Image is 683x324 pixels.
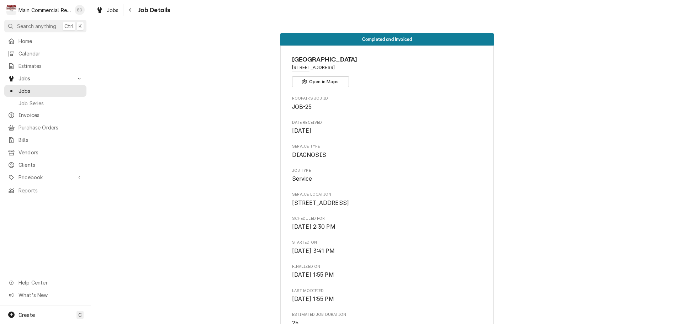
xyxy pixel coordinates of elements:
div: Scheduled For [292,216,482,231]
span: Service [292,175,312,182]
span: Jobs [18,75,72,82]
span: Date Received [292,127,482,135]
div: Service Location [292,192,482,207]
div: Main Commercial Refrigeration Service's Avatar [6,5,16,15]
span: What's New [18,291,82,299]
span: Search anything [17,22,56,30]
div: Service Type [292,144,482,159]
div: Main Commercial Refrigeration Service [18,6,71,14]
span: [DATE] 1:55 PM [292,296,334,302]
span: DIAGNOSIS [292,152,326,158]
div: Date Received [292,120,482,135]
button: Navigate back [125,4,136,16]
span: Service Location [292,192,482,197]
span: Job Type [292,168,482,174]
a: Calendar [4,48,86,59]
a: Estimates [4,60,86,72]
span: Job Type [292,175,482,183]
span: Service Location [292,199,482,207]
span: Roopairs Job ID [292,96,482,101]
span: Finalized On [292,264,482,270]
span: Scheduled For [292,216,482,222]
span: Started On [292,240,482,245]
span: Vendors [18,149,83,156]
span: Job Series [18,100,83,107]
span: Create [18,312,35,318]
span: Job Details [136,5,170,15]
span: Reports [18,187,83,194]
span: Last Modified [292,295,482,303]
div: Last Modified [292,288,482,303]
a: Job Series [4,97,86,109]
span: JOB-25 [292,103,312,110]
a: Go to Help Center [4,277,86,288]
div: Roopairs Job ID [292,96,482,111]
span: Purchase Orders [18,124,83,131]
span: Service Type [292,151,482,159]
span: Home [18,37,83,45]
div: Status [280,33,494,46]
span: Started On [292,247,482,255]
button: Search anythingCtrlK [4,20,86,32]
a: Vendors [4,147,86,158]
div: M [6,5,16,15]
div: Started On [292,240,482,255]
a: Go to Jobs [4,73,86,84]
div: Job Type [292,168,482,183]
span: [STREET_ADDRESS] [292,200,349,206]
span: [DATE] [292,127,312,134]
span: Bills [18,136,83,144]
span: [DATE] 1:55 PM [292,271,334,278]
span: [DATE] 2:30 PM [292,223,335,230]
span: C [78,311,82,319]
span: Clients [18,161,83,169]
span: Completed and Invoiced [362,37,412,42]
a: Jobs [93,4,122,16]
a: Go to Pricebook [4,171,86,183]
a: Invoices [4,109,86,121]
span: Service Type [292,144,482,149]
a: Home [4,35,86,47]
div: Finalized On [292,264,482,279]
a: Reports [4,185,86,196]
span: Roopairs Job ID [292,103,482,111]
a: Go to What's New [4,289,86,301]
button: Open in Maps [292,76,349,87]
span: Invoices [18,111,83,119]
div: Client Information [292,55,482,87]
span: [DATE] 3:41 PM [292,248,335,254]
span: Pricebook [18,174,72,181]
span: Scheduled For [292,223,482,231]
a: Clients [4,159,86,171]
span: Jobs [18,87,83,95]
a: Jobs [4,85,86,97]
div: BC [75,5,85,15]
a: Purchase Orders [4,122,86,133]
span: Name [292,55,482,64]
span: Jobs [107,6,119,14]
span: Calendar [18,50,83,57]
span: Address [292,64,482,71]
span: K [79,22,82,30]
span: Estimated Job Duration [292,312,482,318]
span: Date Received [292,120,482,126]
a: Bills [4,134,86,146]
span: Ctrl [64,22,74,30]
span: Last Modified [292,288,482,294]
span: Help Center [18,279,82,286]
div: Bookkeeper Main Commercial's Avatar [75,5,85,15]
span: Estimates [18,62,83,70]
span: Finalized On [292,271,482,279]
